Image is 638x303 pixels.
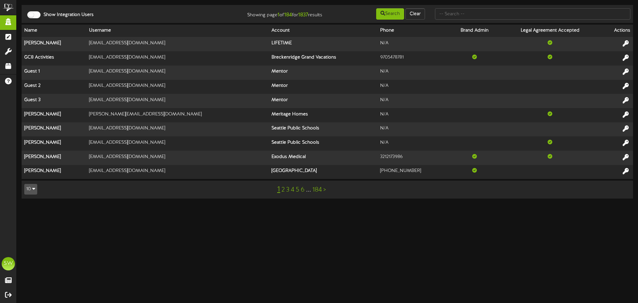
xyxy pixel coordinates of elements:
[22,80,86,94] th: Guest 2
[86,108,269,122] td: [PERSON_NAME][EMAIL_ADDRESS][DOMAIN_NAME]
[377,51,449,66] td: 9705478781
[286,186,289,194] a: 3
[449,25,500,37] th: Brand Admin
[22,136,86,151] th: [PERSON_NAME]
[269,122,377,137] th: Seattle Public Schools
[269,94,377,108] th: Mentor
[377,136,449,151] td: N/A
[22,25,86,37] th: Name
[225,8,327,19] div: Showing page of for results
[599,25,633,37] th: Actions
[377,80,449,94] td: N/A
[86,122,269,137] td: [EMAIL_ADDRESS][DOMAIN_NAME]
[86,25,269,37] th: Username
[377,165,449,179] td: [PHONE_NUMBER]
[301,186,305,194] a: 6
[269,136,377,151] th: Seattle Public Schools
[269,151,377,165] th: Exodus Medical
[22,37,86,51] th: [PERSON_NAME]
[435,8,630,20] input: -- Search --
[298,12,308,18] strong: 1837
[269,51,377,66] th: Breckenridge Grand Vacations
[269,108,377,122] th: Meritage Homes
[86,37,269,51] td: [EMAIL_ADDRESS][DOMAIN_NAME]
[281,186,285,194] a: 2
[377,151,449,165] td: 3212173986
[306,186,311,194] a: ...
[86,165,269,179] td: [EMAIL_ADDRESS][DOMAIN_NAME]
[277,12,279,18] strong: 1
[24,184,37,195] button: 10
[86,66,269,80] td: [EMAIL_ADDRESS][DOMAIN_NAME]
[86,51,269,66] td: [EMAIL_ADDRESS][DOMAIN_NAME]
[312,186,322,194] a: 184
[22,51,86,66] th: GC8 Activities
[323,186,326,194] a: >
[269,80,377,94] th: Mentor
[377,108,449,122] td: N/A
[22,108,86,122] th: [PERSON_NAME]
[405,8,425,20] button: Clear
[277,185,280,194] a: 1
[269,25,377,37] th: Account
[86,151,269,165] td: [EMAIL_ADDRESS][DOMAIN_NAME]
[86,136,269,151] td: [EMAIL_ADDRESS][DOMAIN_NAME]
[376,8,404,20] button: Search
[377,37,449,51] td: N/A
[22,151,86,165] th: [PERSON_NAME]
[22,122,86,137] th: [PERSON_NAME]
[22,165,86,179] th: [PERSON_NAME]
[86,94,269,108] td: [EMAIL_ADDRESS][DOMAIN_NAME]
[269,165,377,179] th: [GEOGRAPHIC_DATA]
[22,66,86,80] th: Guest 1
[39,12,94,18] label: Show Integration Users
[269,37,377,51] th: LIFETIME
[377,66,449,80] td: N/A
[377,25,449,37] th: Phone
[22,94,86,108] th: Guest 3
[291,186,294,194] a: 4
[296,186,299,194] a: 5
[377,94,449,108] td: N/A
[269,66,377,80] th: Mentor
[2,257,15,270] div: SW
[377,122,449,137] td: N/A
[284,12,292,18] strong: 184
[86,80,269,94] td: [EMAIL_ADDRESS][DOMAIN_NAME]
[500,25,600,37] th: Legal Agreement Accepted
